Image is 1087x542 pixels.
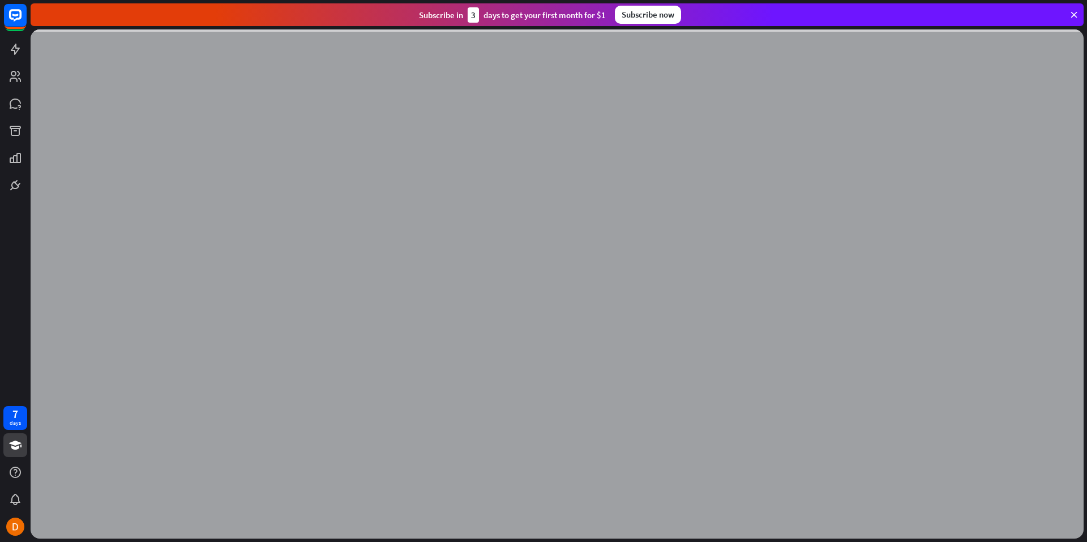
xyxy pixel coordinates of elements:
[468,7,479,23] div: 3
[12,409,18,419] div: 7
[419,7,606,23] div: Subscribe in days to get your first month for $1
[10,419,21,427] div: days
[3,406,27,430] a: 7 days
[615,6,681,24] div: Subscribe now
